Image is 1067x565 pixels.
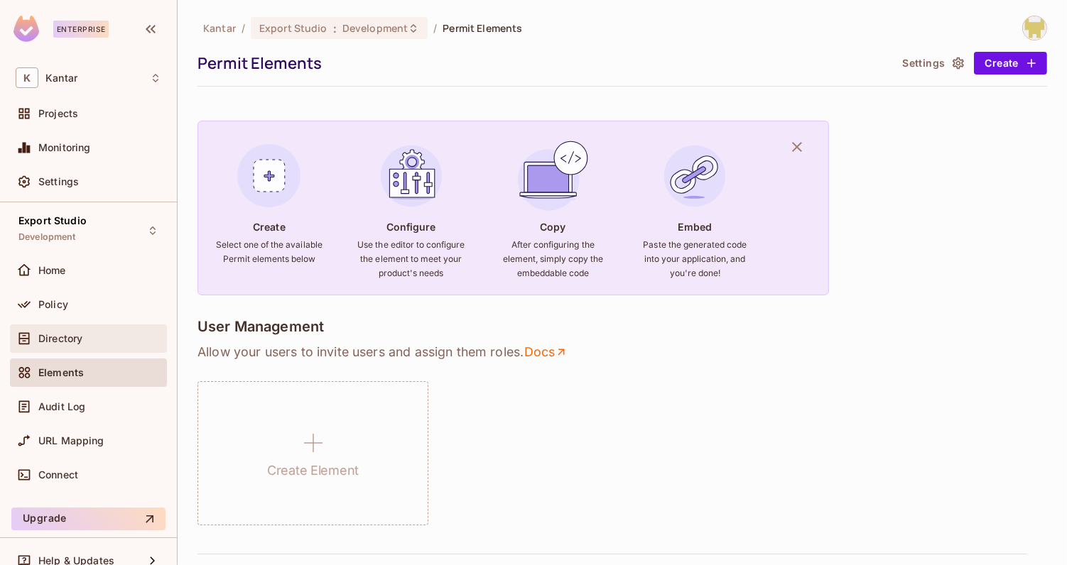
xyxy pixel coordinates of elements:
[386,220,436,234] h4: Configure
[18,215,87,226] span: Export Studio
[540,220,565,234] h4: Copy
[253,220,286,234] h4: Create
[38,333,82,344] span: Directory
[38,367,84,378] span: Elements
[259,21,327,35] span: Export Studio
[13,16,39,42] img: SReyMgAAAABJRU5ErkJggg==
[197,318,324,335] h4: User Management
[38,299,68,310] span: Policy
[242,21,245,35] li: /
[53,21,109,38] div: Enterprise
[38,108,78,119] span: Projects
[38,435,104,446] span: URL Mapping
[18,231,76,243] span: Development
[641,238,749,280] h6: Paste the generated code into your application, and you're done!
[678,220,713,234] h4: Embed
[373,138,450,214] img: Configure Element
[197,344,1047,361] p: Allow your users to invite users and assign them roles .
[16,67,38,88] span: K
[897,52,968,75] button: Settings
[524,344,568,361] a: Docs
[974,52,1047,75] button: Create
[1023,16,1046,40] img: Girishankar.VP@kantar.com
[332,23,337,34] span: :
[38,176,79,187] span: Settings
[342,21,408,35] span: Development
[45,72,77,84] span: Workspace: Kantar
[215,238,323,266] h6: Select one of the available Permit elements below
[38,265,66,276] span: Home
[38,142,91,153] span: Monitoring
[203,21,236,35] span: the active workspace
[267,460,359,481] h1: Create Element
[656,138,733,214] img: Embed Element
[499,238,607,280] h6: After configuring the element, simply copy the embeddable code
[514,138,591,214] img: Copy Element
[38,401,85,412] span: Audit Log
[231,138,308,214] img: Create Element
[357,238,465,280] h6: Use the editor to configure the element to meet your product's needs
[443,21,522,35] span: Permit Elements
[11,508,166,530] button: Upgrade
[197,53,889,74] div: Permit Elements
[433,21,437,35] li: /
[38,469,78,481] span: Connect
